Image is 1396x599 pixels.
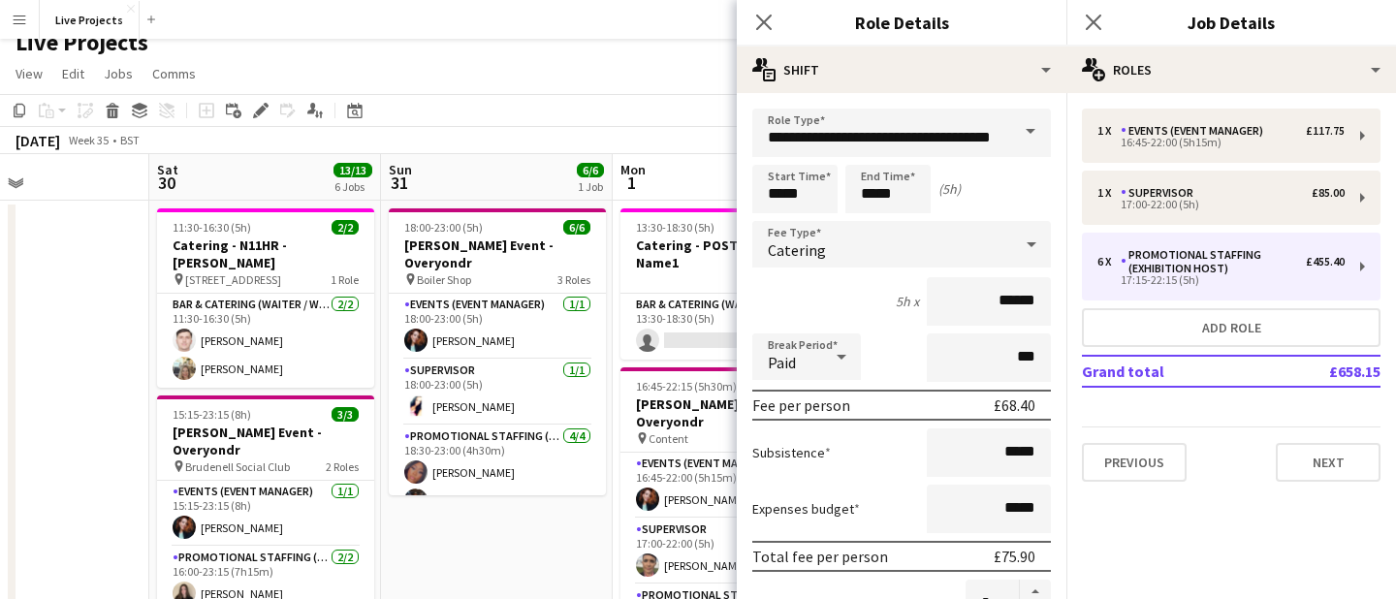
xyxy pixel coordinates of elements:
[737,10,1066,35] h3: Role Details
[389,161,412,178] span: Sun
[404,220,483,235] span: 18:00-23:00 (5h)
[62,65,84,82] span: Edit
[577,163,604,177] span: 6/6
[620,161,646,178] span: Mon
[389,236,606,271] h3: [PERSON_NAME] Event - Overyondr
[386,172,412,194] span: 31
[620,395,838,430] h3: [PERSON_NAME] Event - Overyondr
[1097,186,1121,200] div: 1 x
[120,133,140,147] div: BST
[1097,255,1121,268] div: 6 x
[557,272,590,287] span: 3 Roles
[636,379,737,394] span: 16:45-22:15 (5h30m)
[64,133,112,147] span: Week 35
[389,208,606,495] app-job-card: 18:00-23:00 (5h)6/6[PERSON_NAME] Event - Overyondr Boiler Shop3 RolesEvents (Event Manager)1/118:...
[752,444,831,461] label: Subsistence
[752,500,860,518] label: Expenses budget
[1121,186,1201,200] div: Supervisor
[618,172,646,194] span: 1
[389,360,606,426] app-card-role: Supervisor1/118:00-23:00 (5h)[PERSON_NAME]
[96,61,141,86] a: Jobs
[994,547,1035,566] div: £75.90
[938,180,961,198] div: (5h)
[620,519,838,584] app-card-role: Supervisor1/117:00-22:00 (5h)[PERSON_NAME]
[104,65,133,82] span: Jobs
[40,1,140,39] button: Live Projects
[389,426,606,582] app-card-role: Promotional Staffing (Exhibition Host)4/418:30-23:00 (4h30m)[PERSON_NAME][PERSON_NAME]
[620,453,838,519] app-card-role: Events (Event Manager)1/116:45-22:00 (5h15m)[PERSON_NAME]
[994,395,1035,415] div: £68.40
[1066,10,1396,35] h3: Job Details
[185,272,281,287] span: [STREET_ADDRESS]
[768,353,796,372] span: Paid
[1097,200,1345,209] div: 17:00-22:00 (5h)
[737,47,1066,93] div: Shift
[768,240,826,260] span: Catering
[8,61,50,86] a: View
[332,407,359,422] span: 3/3
[1121,248,1306,275] div: Promotional Staffing (Exhibition Host)
[157,294,374,388] app-card-role: Bar & Catering (Waiter / waitress)2/211:30-16:30 (5h)[PERSON_NAME][PERSON_NAME]
[417,272,471,287] span: Boiler Shop
[16,28,148,57] h1: Live Projects
[620,294,838,360] app-card-role: Bar & Catering (Waiter / waitress)0/113:30-18:30 (5h)
[620,236,838,271] h3: Catering - POSTCODE - Name1
[16,131,60,150] div: [DATE]
[16,65,43,82] span: View
[389,294,606,360] app-card-role: Events (Event Manager)1/118:00-23:00 (5h)[PERSON_NAME]
[1312,186,1345,200] div: £85.00
[173,220,251,235] span: 11:30-16:30 (5h)
[1097,124,1121,138] div: 1 x
[333,163,372,177] span: 13/13
[326,459,359,474] span: 2 Roles
[578,179,603,194] div: 1 Job
[620,208,838,360] app-job-card: 13:30-18:30 (5h)0/1Catering - POSTCODE - Name11 RoleBar & Catering (Waiter / waitress)0/113:30-18...
[334,179,371,194] div: 6 Jobs
[154,172,178,194] span: 30
[157,161,178,178] span: Sat
[152,65,196,82] span: Comms
[1097,138,1345,147] div: 16:45-22:00 (5h15m)
[1066,47,1396,93] div: Roles
[1097,275,1345,285] div: 17:15-22:15 (5h)
[1082,308,1380,347] button: Add role
[157,236,374,271] h3: Catering - N11HR - [PERSON_NAME]
[1276,443,1380,482] button: Next
[54,61,92,86] a: Edit
[1306,255,1345,268] div: £455.40
[1082,443,1187,482] button: Previous
[173,407,251,422] span: 15:15-23:15 (8h)
[636,220,714,235] span: 13:30-18:30 (5h)
[752,547,888,566] div: Total fee per person
[1082,356,1265,387] td: Grand total
[1306,124,1345,138] div: £117.75
[563,220,590,235] span: 6/6
[1265,356,1380,387] td: £658.15
[1121,124,1271,138] div: Events (Event Manager)
[332,220,359,235] span: 2/2
[144,61,204,86] a: Comms
[157,208,374,388] app-job-card: 11:30-16:30 (5h)2/2Catering - N11HR - [PERSON_NAME] [STREET_ADDRESS]1 RoleBar & Catering (Waiter ...
[649,431,688,446] span: Content
[157,424,374,458] h3: [PERSON_NAME] Event - Overyondr
[157,481,374,547] app-card-role: Events (Event Manager)1/115:15-23:15 (8h)[PERSON_NAME]
[331,272,359,287] span: 1 Role
[896,293,919,310] div: 5h x
[185,459,290,474] span: Brudenell Social Club
[752,395,850,415] div: Fee per person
